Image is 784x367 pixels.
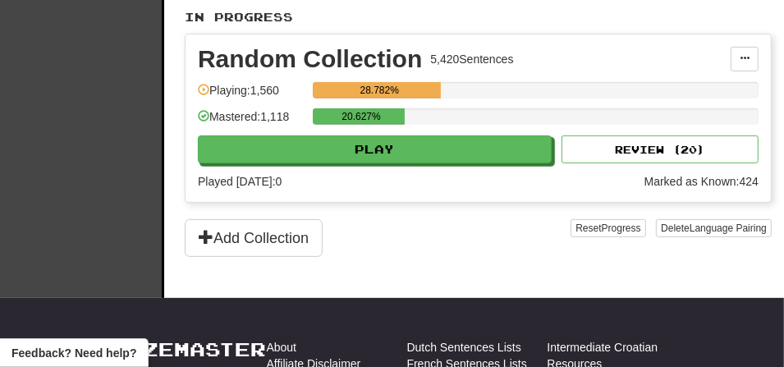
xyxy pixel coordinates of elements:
div: Random Collection [198,47,422,71]
button: Review (20) [562,135,759,163]
button: Play [198,135,552,163]
div: 20.627% [318,108,405,125]
span: Language Pairing [690,222,767,234]
p: In Progress [185,9,772,25]
a: Clozemaster [97,339,267,360]
span: Progress [602,222,641,234]
button: ResetProgress [571,219,645,237]
span: Open feedback widget [11,345,136,361]
div: Mastered: 1,118 [198,108,305,135]
a: About [267,339,297,356]
a: Dutch Sentences Lists [407,339,521,356]
span: Played [DATE]: 0 [198,175,282,188]
div: Marked as Known: 424 [644,173,759,190]
div: 5,420 Sentences [430,51,513,67]
button: DeleteLanguage Pairing [656,219,772,237]
div: Playing: 1,560 [198,82,305,109]
button: Add Collection [185,219,323,257]
div: 28.782% [318,82,441,99]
